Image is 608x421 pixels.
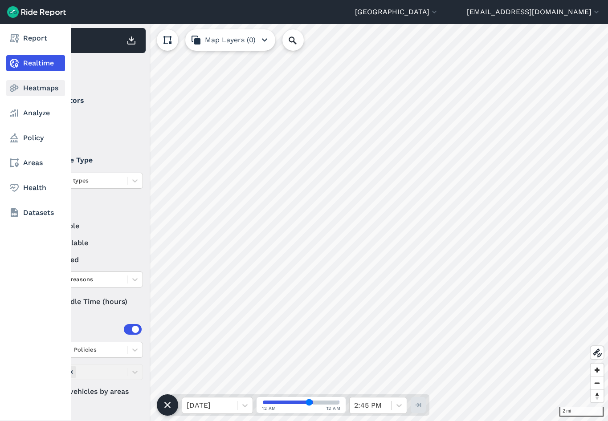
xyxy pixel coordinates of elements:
[6,155,65,171] a: Areas
[36,255,143,265] label: reserved
[36,130,143,141] label: Veo
[29,24,608,421] canvas: Map
[559,407,604,417] div: 2 mi
[7,6,66,18] img: Ride Report
[36,221,143,231] label: available
[36,196,142,221] summary: Status
[33,57,146,85] div: Filter
[185,29,275,51] button: Map Layers (0)
[36,88,142,113] summary: Operators
[262,405,276,412] span: 12 AM
[6,105,65,121] a: Analyze
[6,55,65,71] a: Realtime
[467,7,601,17] button: [EMAIL_ADDRESS][DOMAIN_NAME]
[36,238,143,248] label: unavailable
[36,386,143,397] label: Filter vehicles by areas
[591,364,604,376] button: Zoom in
[355,7,439,17] button: [GEOGRAPHIC_DATA]
[6,80,65,96] a: Heatmaps
[48,324,142,335] div: Areas
[6,130,65,146] a: Policy
[591,389,604,402] button: Reset bearing to north
[591,376,604,389] button: Zoom out
[36,294,143,310] div: Idle Time (hours)
[326,405,341,412] span: 12 AM
[282,29,318,51] input: Search Location or Vehicles
[6,205,65,221] a: Datasets
[6,180,65,196] a: Health
[6,30,65,46] a: Report
[36,148,142,173] summary: Vehicle Type
[36,113,143,124] label: Bird
[36,317,142,342] summary: Areas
